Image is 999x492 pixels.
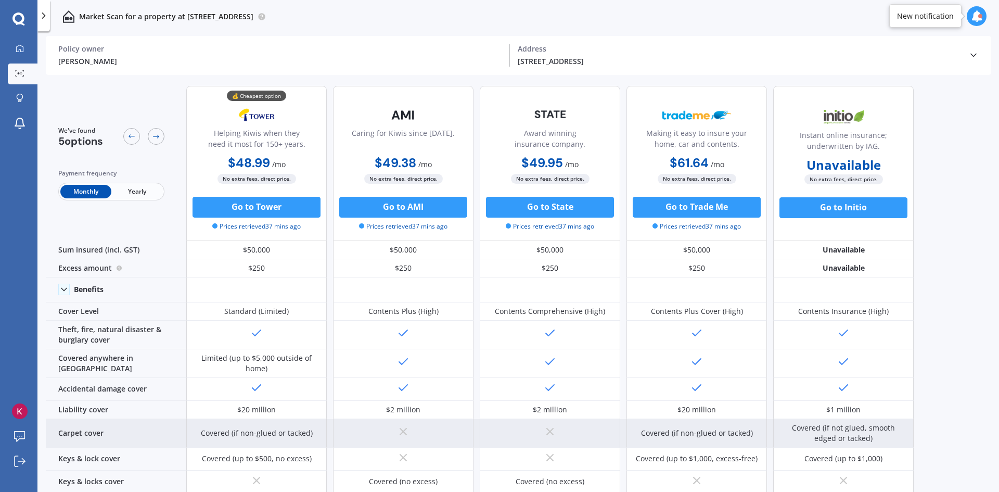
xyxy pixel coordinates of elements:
[46,448,186,471] div: Keys & lock cover
[781,423,906,444] div: Covered (if not glued, smooth edged or tacked)
[58,126,103,135] span: We've found
[897,11,954,21] div: New notification
[641,428,753,438] div: Covered (if non-glued or tacked)
[779,197,907,218] button: Go to Initio
[651,306,743,317] div: Contents Plus Cover (High)
[677,405,716,415] div: $20 million
[224,306,289,317] div: Standard (Limited)
[217,174,296,184] span: No extra fees, direct price.
[809,104,878,130] img: Initio.webp
[480,259,620,277] div: $250
[111,185,162,198] span: Yearly
[228,155,270,171] b: $48.99
[46,378,186,401] div: Accidental damage cover
[658,174,736,184] span: No extra fees, direct price.
[46,302,186,321] div: Cover Level
[626,241,767,259] div: $50,000
[806,160,881,170] b: Unavailable
[339,197,467,218] button: Go to AMI
[369,102,438,128] img: AMI-text-1.webp
[518,44,960,54] div: Address
[662,102,731,128] img: Trademe.webp
[62,10,75,23] img: home-and-contents.b802091223b8502ef2dd.svg
[386,405,420,415] div: $2 million
[12,403,28,419] img: ACg8ocK6ArCd6TRsytlPeqtRBfMcPD6ZQn-iKdSvN2jwC8fTYXAKEg=s96-c
[194,353,319,374] div: Limited (up to $5,000 outside of home)
[193,197,321,218] button: Go to Tower
[804,453,882,464] div: Covered (up to $1,000)
[237,405,276,415] div: $20 million
[511,174,590,184] span: No extra fees, direct price.
[375,155,416,171] b: $49.38
[352,128,455,154] div: Caring for Kiwis since [DATE].
[202,453,312,464] div: Covered (up to $500, no excess)
[46,259,186,277] div: Excess amount
[272,159,286,169] span: / mo
[46,241,186,259] div: Sum insured (incl. GST)
[489,128,611,154] div: Award winning insurance company.
[368,306,439,317] div: Contents Plus (High)
[633,197,761,218] button: Go to Trade Me
[46,321,186,349] div: Theft, fire, natural disaster & burglary cover
[798,306,889,317] div: Contents Insurance (High)
[773,241,914,259] div: Unavailable
[565,159,579,169] span: / mo
[711,159,724,169] span: / mo
[516,102,584,127] img: State-text-1.webp
[359,222,447,231] span: Prices retrieved 37 mins ago
[46,419,186,448] div: Carpet cover
[486,197,614,218] button: Go to State
[418,159,432,169] span: / mo
[58,44,501,54] div: Policy owner
[46,401,186,419] div: Liability cover
[506,222,594,231] span: Prices retrieved 37 mins ago
[46,349,186,378] div: Covered anywhere in [GEOGRAPHIC_DATA]
[533,405,567,415] div: $2 million
[333,241,473,259] div: $50,000
[201,428,313,438] div: Covered (if non-glued or tacked)
[635,128,758,154] div: Making it easy to insure your home, car and contents.
[222,102,291,128] img: Tower.webp
[626,259,767,277] div: $250
[58,168,164,179] div: Payment frequency
[804,174,883,184] span: No extra fees, direct price.
[782,130,905,156] div: Instant online insurance; underwritten by IAG.
[58,56,501,67] div: [PERSON_NAME]
[369,476,438,487] div: Covered (no excess)
[364,174,443,184] span: No extra fees, direct price.
[195,128,318,154] div: Helping Kiwis when they need it most for 150+ years.
[186,241,327,259] div: $50,000
[521,155,563,171] b: $49.95
[212,222,301,231] span: Prices retrieved 37 mins ago
[516,476,584,487] div: Covered (no excess)
[333,259,473,277] div: $250
[670,155,709,171] b: $61.64
[518,56,960,67] div: [STREET_ADDRESS]
[480,241,620,259] div: $50,000
[60,185,111,198] span: Monthly
[58,134,103,148] span: 5 options
[826,405,861,415] div: $1 million
[227,91,286,101] div: 💰 Cheapest option
[74,285,104,294] div: Benefits
[186,259,327,277] div: $250
[652,222,741,231] span: Prices retrieved 37 mins ago
[495,306,605,317] div: Contents Comprehensive (High)
[79,11,253,22] p: Market Scan for a property at [STREET_ADDRESS]
[636,453,758,464] div: Covered (up to $1,000, excess-free)
[773,259,914,277] div: Unavailable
